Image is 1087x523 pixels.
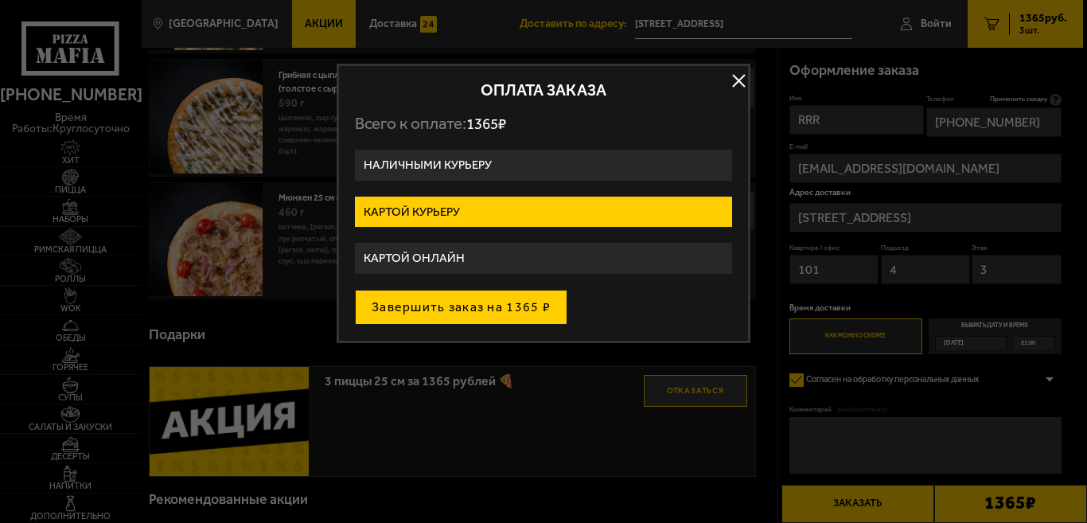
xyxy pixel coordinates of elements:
[355,114,732,134] p: Всего к оплате:
[355,290,567,325] button: Завершить заказ на 1365 ₽
[355,243,732,274] label: Картой онлайн
[355,82,732,98] h2: Оплата заказа
[355,150,732,181] label: Наличными курьеру
[355,197,732,228] label: Картой курьеру
[466,115,506,133] span: 1365 ₽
